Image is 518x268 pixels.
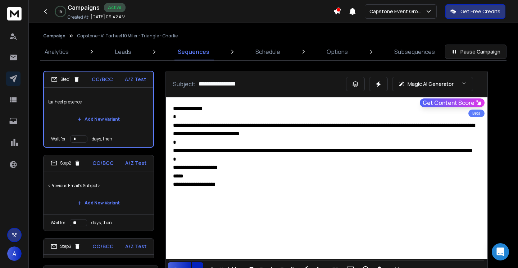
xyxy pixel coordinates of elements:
[125,160,146,167] p: A/Z Test
[92,76,113,83] p: CC/BCC
[492,243,509,260] div: Open Intercom Messenger
[43,33,65,39] button: Campaign
[45,47,69,56] p: Analytics
[77,33,178,39] p: Capstone - V1 Tarheel 10 Miler - Triangle - Charlie
[178,47,209,56] p: Sequences
[92,160,114,167] p: CC/BCC
[48,92,149,112] p: tar heel presence
[390,43,439,60] a: Subsequences
[111,43,136,60] a: Leads
[255,47,280,56] p: Schedule
[68,3,100,12] h1: Campaigns
[7,246,22,261] button: A
[322,43,352,60] a: Options
[68,14,89,20] p: Created At:
[408,80,454,88] p: Magic AI Generator
[115,47,131,56] p: Leads
[104,3,126,12] div: Active
[72,196,126,210] button: Add New Variant
[445,45,506,59] button: Pause Campaign
[51,76,80,83] div: Step 1
[125,243,146,250] p: A/Z Test
[468,110,485,117] div: Beta
[394,47,435,56] p: Subsequences
[40,43,73,60] a: Analytics
[72,112,126,126] button: Add New Variant
[48,176,149,196] p: <Previous Email's Subject>
[43,71,154,148] li: Step1CC/BCCA/Z Testtar heel presenceAdd New VariantWait fordays, then
[173,80,196,88] p: Subject:
[51,160,81,166] div: Step 2
[51,220,65,226] p: Wait for
[420,98,485,107] button: Get Content Score
[43,155,154,231] li: Step2CC/BCCA/Z Test<Previous Email's Subject>Add New VariantWait fordays, then
[92,136,112,142] p: days, then
[392,77,473,91] button: Magic AI Generator
[92,243,114,250] p: CC/BCC
[327,47,348,56] p: Options
[173,43,214,60] a: Sequences
[369,8,425,15] p: Capstone Event Group
[91,220,112,226] p: days, then
[59,9,62,14] p: 1 %
[51,136,66,142] p: Wait for
[445,4,505,19] button: Get Free Credits
[91,14,126,20] p: [DATE] 09:42 AM
[51,243,81,250] div: Step 3
[251,43,285,60] a: Schedule
[125,76,146,83] p: A/Z Test
[460,8,500,15] p: Get Free Credits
